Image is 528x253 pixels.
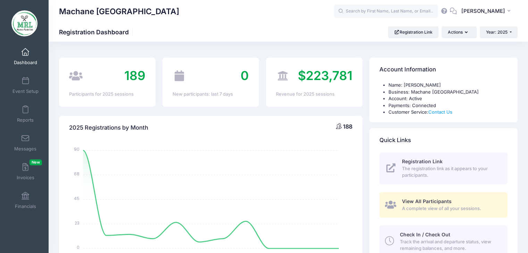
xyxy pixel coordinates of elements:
[11,10,37,36] img: Machane Racket Lake
[9,131,42,155] a: Messages
[400,232,450,237] span: Check In / Check Out
[388,26,438,38] a: Registration Link
[461,7,505,15] span: [PERSON_NAME]
[173,91,249,98] div: New participants: last 7 days
[77,244,80,250] tspan: 0
[74,146,80,152] tspan: 90
[9,159,42,184] a: InvoicesNew
[388,109,508,116] li: Customer Service:
[59,28,135,36] h1: Registration Dashboard
[388,89,508,96] li: Business: Machane [GEOGRAPHIC_DATA]
[74,195,80,201] tspan: 45
[75,220,80,226] tspan: 23
[69,91,145,98] div: Participants for 2025 sessions
[402,165,500,179] span: The registration link as it appears to your participants.
[9,188,42,212] a: Financials
[480,26,518,38] button: Year: 2025
[402,158,443,164] span: Registration Link
[334,5,438,18] input: Search by First Name, Last Name, or Email...
[69,118,148,138] h4: 2025 Registrations by Month
[12,88,39,94] span: Event Setup
[388,82,508,89] li: Name: [PERSON_NAME]
[379,152,508,184] a: Registration Link The registration link as it appears to your participants.
[298,68,352,83] span: $223,781
[402,198,452,204] span: View All Participants
[402,205,500,212] span: A complete view of all your sessions.
[17,175,34,181] span: Invoices
[486,29,508,35] span: Year: 2025
[59,3,179,19] h1: Machane [GEOGRAPHIC_DATA]
[400,238,500,252] span: Track the arrival and departure status, view remaining balances, and more.
[457,3,518,19] button: [PERSON_NAME]
[9,44,42,69] a: Dashboard
[428,109,452,115] a: Contact Us
[9,73,42,97] a: Event Setup
[343,123,352,130] span: 188
[14,146,36,152] span: Messages
[241,68,249,83] span: 0
[379,130,411,150] h4: Quick Links
[388,102,508,109] li: Payments: Connected
[388,95,508,102] li: Account: Active
[276,91,352,98] div: Revenue for 2025 sessions
[74,171,80,177] tspan: 68
[30,159,42,165] span: New
[9,102,42,126] a: Reports
[379,60,436,80] h4: Account Information
[14,60,37,66] span: Dashboard
[442,26,476,38] button: Actions
[17,117,34,123] span: Reports
[15,203,36,209] span: Financials
[379,192,508,218] a: View All Participants A complete view of all your sessions.
[124,68,145,83] span: 189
